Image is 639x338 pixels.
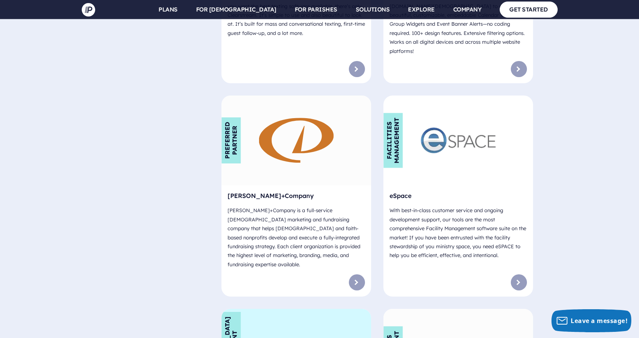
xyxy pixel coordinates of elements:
div: Preferred Partner [221,117,241,163]
p: [PERSON_NAME]+Company is a full-service [DEMOGRAPHIC_DATA] marketing and fundraising company that... [228,203,365,272]
img: Dunham+Company - Logo [259,118,334,163]
h6: [PERSON_NAME]+Company [228,191,365,203]
h6: eSpace [390,191,527,203]
a: GET STARTED [500,2,558,17]
img: eSpace - Logo [421,127,495,153]
p: With best-in-class customer service and ongoing development support, our tools are the most compr... [390,203,527,263]
div: Facilities Management [383,113,403,168]
button: Leave a message! [551,309,631,332]
span: Leave a message! [571,317,627,325]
